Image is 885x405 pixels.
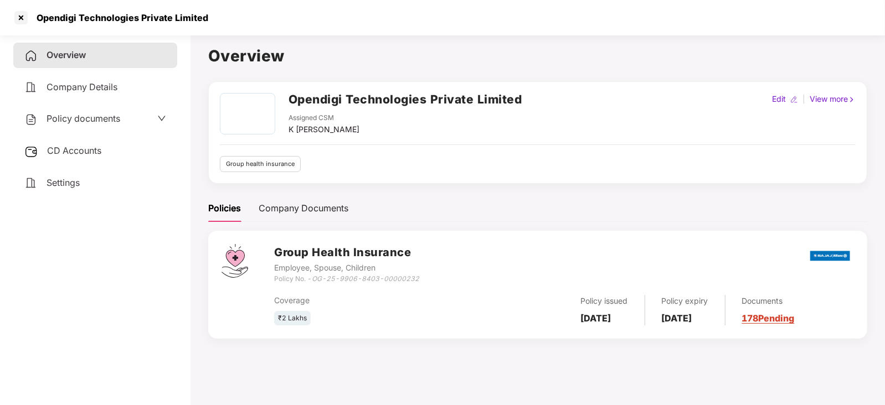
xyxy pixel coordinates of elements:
h1: Overview [208,44,867,68]
img: svg+xml;base64,PHN2ZyB4bWxucz0iaHR0cDovL3d3dy53My5vcmcvMjAwMC9zdmciIHdpZHRoPSIyNCIgaGVpZ2h0PSIyNC... [24,176,38,190]
div: Documents [742,295,795,307]
img: svg+xml;base64,PHN2ZyB4bWxucz0iaHR0cDovL3d3dy53My5vcmcvMjAwMC9zdmciIHdpZHRoPSIyNCIgaGVpZ2h0PSIyNC... [24,81,38,94]
b: [DATE] [662,313,692,324]
b: [DATE] [581,313,611,324]
div: Assigned CSM [289,113,359,123]
div: | [800,93,807,105]
div: ₹2 Lakhs [274,311,311,326]
img: editIcon [790,96,798,103]
span: Company Details [47,81,117,92]
img: svg+xml;base64,PHN2ZyB4bWxucz0iaHR0cDovL3d3dy53My5vcmcvMjAwMC9zdmciIHdpZHRoPSI0Ny43MTQiIGhlaWdodD... [222,244,248,278]
img: svg+xml;base64,PHN2ZyB4bWxucz0iaHR0cDovL3d3dy53My5vcmcvMjAwMC9zdmciIHdpZHRoPSIyNCIgaGVpZ2h0PSIyNC... [24,113,38,126]
img: svg+xml;base64,PHN2ZyB3aWR0aD0iMjUiIGhlaWdodD0iMjQiIHZpZXdCb3g9IjAgMCAyNSAyNCIgZmlsbD0ibm9uZSIgeG... [24,145,38,158]
span: Policy documents [47,113,120,124]
div: Company Documents [259,201,348,215]
h2: Opendigi Technologies Private Limited [289,90,522,108]
span: CD Accounts [47,145,101,156]
div: Policy expiry [662,295,708,307]
div: Group health insurance [220,156,301,172]
div: Edit [770,93,788,105]
div: Opendigi Technologies Private Limited [30,12,208,23]
div: Policy issued [581,295,628,307]
div: K [PERSON_NAME] [289,123,359,136]
div: Policy No. - [274,274,419,284]
span: Settings [47,177,80,188]
img: rightIcon [848,96,856,103]
div: View more [807,93,858,105]
h3: Group Health Insurance [274,244,419,261]
img: svg+xml;base64,PHN2ZyB4bWxucz0iaHR0cDovL3d3dy53My5vcmcvMjAwMC9zdmciIHdpZHRoPSIyNCIgaGVpZ2h0PSIyNC... [24,49,38,63]
div: Employee, Spouse, Children [274,262,419,274]
a: 178 Pending [742,313,795,324]
span: Overview [47,49,86,60]
i: OG-25-9906-8403-00000232 [312,274,419,283]
div: Policies [208,201,241,215]
div: Coverage [274,294,467,307]
span: down [157,114,166,123]
img: bajaj.png [810,243,850,268]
